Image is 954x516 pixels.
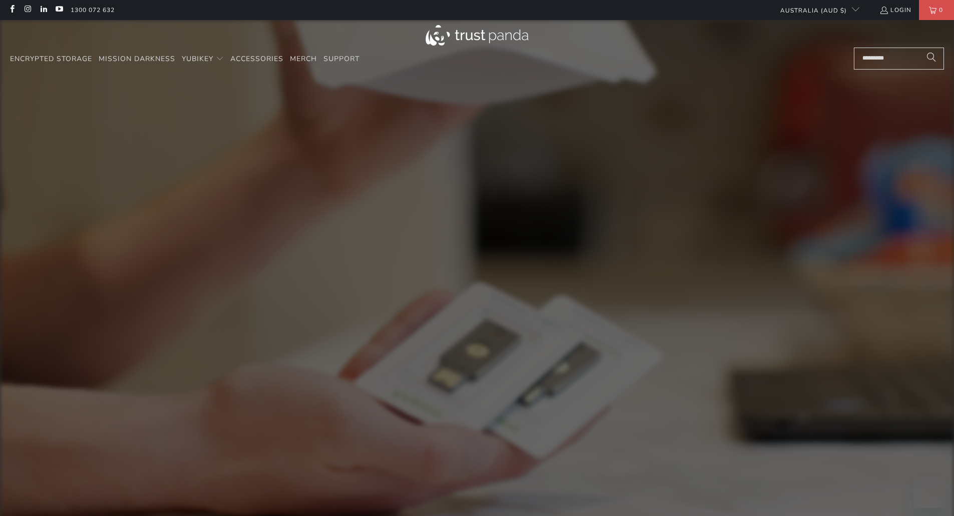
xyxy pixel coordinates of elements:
[290,54,317,64] span: Merch
[10,48,360,71] nav: Translation missing: en.navigation.header.main_nav
[182,48,224,71] summary: YubiKey
[182,54,213,64] span: YubiKey
[10,48,92,71] a: Encrypted Storage
[324,48,360,71] a: Support
[914,476,946,508] iframe: Button to launch messaging window
[71,5,115,16] a: 1300 072 632
[854,48,944,70] input: Search...
[290,48,317,71] a: Merch
[919,48,944,70] button: Search
[324,54,360,64] span: Support
[23,6,32,14] a: Trust Panda Australia on Instagram
[39,6,48,14] a: Trust Panda Australia on LinkedIn
[879,5,911,16] a: Login
[99,54,175,64] span: Mission Darkness
[99,48,175,71] a: Mission Darkness
[55,6,63,14] a: Trust Panda Australia on YouTube
[426,25,528,46] img: Trust Panda Australia
[8,6,16,14] a: Trust Panda Australia on Facebook
[10,54,92,64] span: Encrypted Storage
[230,48,283,71] a: Accessories
[230,54,283,64] span: Accessories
